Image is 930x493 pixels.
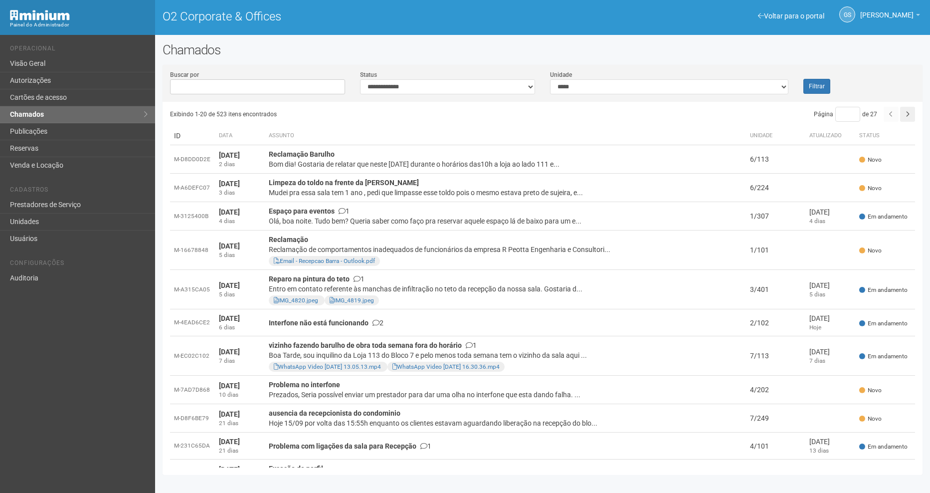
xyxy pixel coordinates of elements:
[855,127,915,145] th: Status
[269,341,462,349] strong: vizinho fazendo barulho de obra toda semana fora do horário
[269,245,742,254] div: Reclamação de comportamentos inadequados de funcionários da empresa R Peotta Engenharia e Consult...
[219,251,261,259] div: 5 dias
[219,357,261,365] div: 7 dias
[809,218,825,225] span: 4 dias
[219,447,261,455] div: 21 dias
[269,159,742,169] div: Bom dia! Gostaria de relatar que neste [DATE] durante o horários das10h a loja ao lado 111 e...
[163,42,923,57] h2: Chamados
[274,297,318,304] a: IMG_4820.jpeg
[746,336,805,376] td: 7/113
[746,433,805,460] td: 4/101
[269,150,335,158] strong: Reclamação Barulho
[170,127,215,145] td: ID
[170,376,215,404] td: M-7AD7D868
[170,336,215,376] td: M-EC02C102
[219,180,240,188] strong: [DATE]
[860,1,914,19] span: Gabriela Souza
[269,442,416,450] strong: Problema com ligações da sala para Recepção
[859,156,882,164] span: Novo
[219,348,240,356] strong: [DATE]
[466,341,477,349] span: 1
[859,184,882,193] span: Novo
[170,174,215,202] td: M-A6DEFC07
[803,79,830,94] button: Filtrar
[269,275,350,283] strong: Reparo na pintura do teto
[269,236,308,244] strong: Reclamação
[269,409,400,417] strong: ausencia da recepcionista do condominio
[170,202,215,231] td: M-3125400B
[859,386,882,395] span: Novo
[269,284,742,294] div: Entro em contato referente às manchas de infiltração no teto da recepção da nossa sala. Gostaria ...
[859,286,908,294] span: Em andamento
[269,319,369,327] strong: Interfone não está funcionando
[746,127,805,145] th: Unidade
[170,270,215,309] td: M-A315CA05
[269,390,742,400] div: Prezados, Seria possível enviar um prestador para dar uma olha no interfone que esta dando falha....
[860,12,920,20] a: [PERSON_NAME]
[809,324,821,331] span: Hoje
[10,20,148,29] div: Painel do Administrador
[746,231,805,270] td: 1/101
[219,438,240,446] strong: [DATE]
[269,207,335,215] strong: Espaço para eventos
[269,179,419,187] strong: Limpeza do toldo na frente da [PERSON_NAME]
[809,207,851,217] div: [DATE]
[274,363,381,370] a: WhatsApp Video [DATE] 13.05.13.mp4
[372,319,383,327] span: 2
[219,466,240,474] strong: [DATE]
[746,309,805,336] td: 2/102
[10,10,70,20] img: Minium
[859,246,882,255] span: Novo
[805,127,855,145] th: Atualizado
[265,127,746,145] th: Assunto
[10,45,148,55] li: Operacional
[758,12,824,20] a: Voltar para o portal
[269,465,323,473] strong: Exceção de perfil
[219,208,240,216] strong: [DATE]
[219,382,240,390] strong: [DATE]
[746,460,805,488] td: 6/105
[859,415,882,423] span: Novo
[219,410,240,418] strong: [DATE]
[219,160,261,169] div: 2 dias
[215,127,265,145] th: Data
[809,347,851,357] div: [DATE]
[170,70,199,79] label: Buscar por
[219,314,240,322] strong: [DATE]
[839,6,855,22] a: GS
[219,391,261,399] div: 10 dias
[354,275,365,283] span: 1
[219,419,261,428] div: 21 dias
[170,231,215,270] td: M-16678848
[269,418,742,428] div: Hoje 15/09 por volta das 15:55h enquanto os clientes estavam aguardando liberação na recepção do ...
[746,202,805,231] td: 1/307
[420,442,431,450] span: 1
[219,281,240,289] strong: [DATE]
[219,290,261,299] div: 5 dias
[219,242,240,250] strong: [DATE]
[219,323,261,332] div: 6 dias
[339,207,350,215] span: 1
[746,174,805,202] td: 6/224
[170,145,215,174] td: M-D8DD0D2E
[550,70,572,79] label: Unidade
[392,363,500,370] a: WhatsApp Video [DATE] 16.30.36.mp4
[269,381,340,389] strong: Problema no interfone
[219,189,261,197] div: 3 dias
[859,443,908,451] span: Em andamento
[809,313,851,323] div: [DATE]
[219,217,261,226] div: 4 dias
[269,188,742,198] div: Mudei pra essa sala tem 1 ano , pedi que limpasse esse toldo pois o mesmo estava preto de sujeira...
[269,350,742,360] div: Boa Tarde, sou inquilino da Loja 113 do Bloco 7 e pelo menos toda semana tem o vizinho da sala aq...
[859,213,908,221] span: Em andamento
[170,433,215,460] td: M-231C65DA
[814,111,877,118] span: Página de 27
[163,10,535,23] h1: O2 Corporate & Offices
[746,145,805,174] td: 6/113
[170,309,215,336] td: M-4EAD6CE2
[746,404,805,433] td: 7/249
[330,297,374,304] a: IMG_4819.jpeg
[269,216,742,226] div: Olá, boa noite. Tudo bem? Queria saber como faço pra reservar aquele espaço lá de baixo para um e...
[859,319,908,328] span: Em andamento
[170,107,543,122] div: Exibindo 1-20 de 523 itens encontrados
